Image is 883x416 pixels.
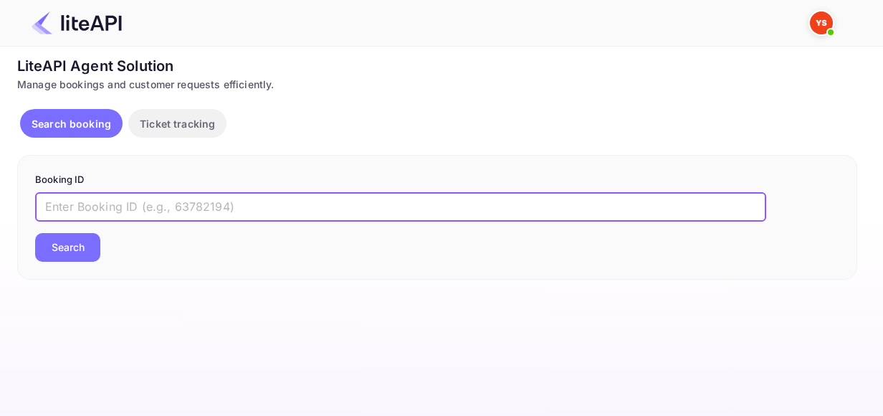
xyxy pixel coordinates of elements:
[35,233,100,262] button: Search
[810,11,833,34] img: Yandex Support
[17,55,857,77] div: LiteAPI Agent Solution
[140,116,215,131] p: Ticket tracking
[35,173,839,187] p: Booking ID
[32,116,111,131] p: Search booking
[17,77,857,92] div: Manage bookings and customer requests efficiently.
[32,11,122,34] img: LiteAPI Logo
[35,193,766,222] input: Enter Booking ID (e.g., 63782194)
